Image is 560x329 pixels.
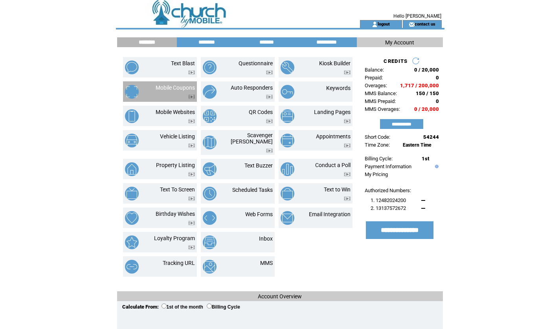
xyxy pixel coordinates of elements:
span: Calculate From: [122,304,159,310]
a: Scavenger [PERSON_NAME] [231,132,273,145]
a: Conduct a Poll [315,162,351,168]
span: Time Zone: [365,142,390,148]
img: video.png [344,70,351,75]
span: CREDITS [384,58,408,64]
img: appointments.png [281,134,294,147]
a: Auto Responders [231,85,273,91]
span: MMS Prepaid: [365,98,396,104]
label: Billing Cycle [207,304,240,310]
a: Text Blast [171,60,195,66]
img: video.png [188,221,195,225]
a: Kiosk Builder [319,60,351,66]
a: QR Codes [249,109,273,115]
span: MMS Overages: [365,106,400,112]
img: keywords.png [281,85,294,99]
img: video.png [188,95,195,99]
img: auto-responders.png [203,85,217,99]
label: 1st of the month [162,304,203,310]
span: Balance: [365,67,384,73]
img: video.png [344,172,351,176]
img: text-blast.png [125,61,139,74]
a: Tracking URL [163,260,195,266]
a: Payment Information [365,164,411,169]
span: Overages: [365,83,387,88]
a: contact us [415,21,435,26]
span: MMS Balance: [365,90,397,96]
span: Short Code: [365,134,390,140]
a: Scheduled Tasks [232,187,273,193]
img: conduct-a-poll.png [281,162,294,176]
img: help.gif [433,165,439,168]
img: scavenger-hunt.png [203,136,217,149]
a: Landing Pages [314,109,351,115]
span: 0 / 20,000 [414,106,439,112]
img: tracking-url.png [125,260,139,274]
img: mobile-coupons.png [125,85,139,99]
img: email-integration.png [281,211,294,225]
a: Inbox [259,235,273,242]
a: Appointments [316,133,351,140]
a: Vehicle Listing [160,133,195,140]
img: video.png [266,149,273,153]
img: video.png [266,119,273,123]
img: text-to-win.png [281,187,294,200]
a: Questionnaire [239,60,273,66]
img: video.png [266,95,273,99]
a: Property Listing [156,162,195,168]
img: scheduled-tasks.png [203,187,217,200]
img: video.png [266,70,273,75]
img: contact_us_icon.gif [409,21,415,28]
img: loyalty-program.png [125,235,139,249]
a: Web Forms [245,211,273,217]
img: vehicle-listing.png [125,134,139,147]
img: text-buzzer.png [203,162,217,176]
img: video.png [344,143,351,148]
a: logout [378,21,390,26]
a: Text to Win [324,186,351,193]
a: Keywords [326,85,351,91]
span: 0 [436,75,439,81]
img: kiosk-builder.png [281,61,294,74]
img: video.png [188,70,195,75]
a: Mobile Coupons [156,85,195,91]
span: 0 [436,98,439,104]
img: video.png [188,172,195,176]
img: questionnaire.png [203,61,217,74]
span: 1. 12482024200 [371,197,406,203]
a: Birthday Wishes [156,211,195,217]
a: Text To Screen [160,186,195,193]
img: inbox.png [203,235,217,249]
input: 1st of the month [162,303,167,309]
span: 54244 [423,134,439,140]
span: 1st [422,156,429,162]
span: 150 / 150 [416,90,439,96]
a: Loyalty Program [154,235,195,241]
img: mobile-websites.png [125,109,139,123]
img: video.png [344,197,351,201]
img: text-to-screen.png [125,187,139,200]
span: My Account [385,39,414,46]
img: qr-codes.png [203,109,217,123]
span: 2. 13137572672 [371,205,406,211]
span: 0 / 20,000 [414,67,439,73]
a: Email Integration [309,211,351,217]
img: video.png [188,119,195,123]
span: Billing Cycle: [365,156,393,162]
img: web-forms.png [203,211,217,225]
img: mms.png [203,260,217,274]
img: birthday-wishes.png [125,211,139,225]
img: video.png [188,245,195,250]
a: Mobile Websites [156,109,195,115]
input: Billing Cycle [207,303,212,309]
img: video.png [188,143,195,148]
a: My Pricing [365,171,388,177]
span: Hello [PERSON_NAME] [393,13,441,19]
span: 1,717 / 200,000 [400,83,439,88]
img: video.png [344,119,351,123]
img: landing-pages.png [281,109,294,123]
span: Prepaid: [365,75,383,81]
img: video.png [188,197,195,201]
a: MMS [260,260,273,266]
span: Account Overview [258,293,302,300]
img: property-listing.png [125,162,139,176]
